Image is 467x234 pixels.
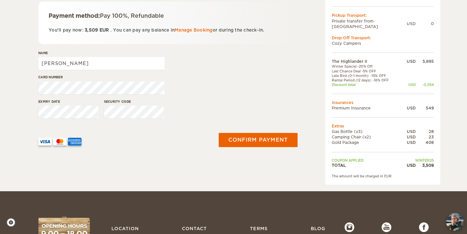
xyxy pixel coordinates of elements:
[38,51,165,55] label: Name
[38,138,52,145] img: VISA
[332,158,401,163] td: Coupon applied
[38,75,165,80] label: Card number
[332,59,401,64] td: The Highlander II
[6,218,20,227] a: Cookie settings
[332,64,401,69] td: Winter Special -20% Off
[416,140,434,145] div: 408
[401,163,416,168] div: USD
[446,213,464,231] button: chat-button
[332,163,401,168] td: TOTAL
[332,100,434,105] td: Insurances
[332,69,401,73] td: Last Chance Deal -5% OFF
[332,129,401,134] td: Gas Bottle (x3)
[416,21,434,26] div: 0
[332,13,434,18] div: Pickup Transport:
[416,129,434,134] div: 28
[332,140,401,145] td: Gold Package
[100,13,164,19] span: Pay 100%, Refundable
[49,12,287,20] div: Payment method:
[401,134,416,140] div: USD
[416,59,434,64] div: 5,895
[401,158,434,163] td: WINTER25
[175,28,213,33] a: Manage Booking
[416,134,434,140] div: 23
[53,138,67,145] img: mastercard
[332,78,401,82] td: Rental Period (12 days): -18% OFF
[38,99,98,104] label: Expiry date
[332,73,401,78] td: Late Bird (0-1 month): -15% OFF
[416,105,434,111] div: 549
[100,28,109,33] span: EUR
[49,26,287,34] p: You'll pay now: . You can pay any balance in or during the check-in.
[401,140,416,145] div: USD
[332,174,434,178] div: The amount will be charged in EUR
[104,99,164,104] label: Security code
[332,134,401,140] td: Camping Chair (x2)
[332,82,401,87] td: Discount total
[332,41,434,46] td: Cozy Campers
[85,28,98,33] span: 3,509
[332,105,401,111] td: Premium Insurance
[68,138,81,145] img: AMEX
[401,129,416,134] div: USD
[416,82,434,87] div: -3,394
[407,21,416,26] div: USD
[332,123,434,129] td: Extras
[219,133,298,147] button: Confirm payment
[332,35,434,41] div: Drop Off Transport:
[416,163,434,168] div: 3,509
[401,59,416,64] div: USD
[332,18,407,29] td: Private transfer from [GEOGRAPHIC_DATA]
[446,213,464,231] img: Freyja at Cozy Campers
[401,105,416,111] div: USD
[401,82,416,87] div: USD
